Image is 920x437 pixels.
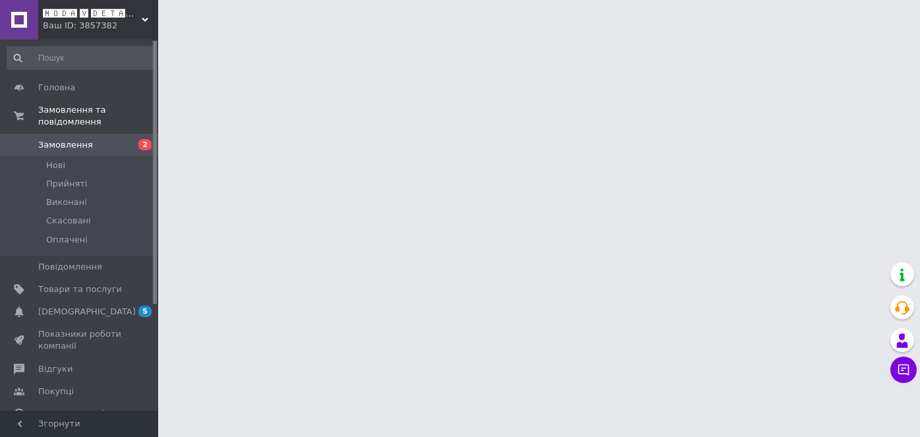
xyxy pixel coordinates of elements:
[38,386,74,397] span: Покупці
[46,160,65,171] span: Нові
[43,8,142,20] span: 🅼🅾🅳🅰 🆅 🅳🅴🆃🅰🅻🆈🅰🅷
[43,20,158,32] div: Ваш ID: 3857382
[46,196,87,208] span: Виконані
[38,139,93,151] span: Замовлення
[38,328,122,352] span: Показники роботи компанії
[7,46,156,70] input: Пошук
[46,215,91,227] span: Скасовані
[890,357,917,383] button: Чат з покупцем
[38,363,72,375] span: Відгуки
[38,82,75,94] span: Головна
[46,178,87,190] span: Прийняті
[38,104,158,128] span: Замовлення та повідомлення
[38,283,122,295] span: Товари та послуги
[138,139,152,150] span: 2
[138,306,152,317] span: 5
[38,408,109,420] span: Каталог ProSale
[46,234,88,246] span: Оплачені
[38,306,136,318] span: [DEMOGRAPHIC_DATA]
[38,261,102,273] span: Повідомлення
